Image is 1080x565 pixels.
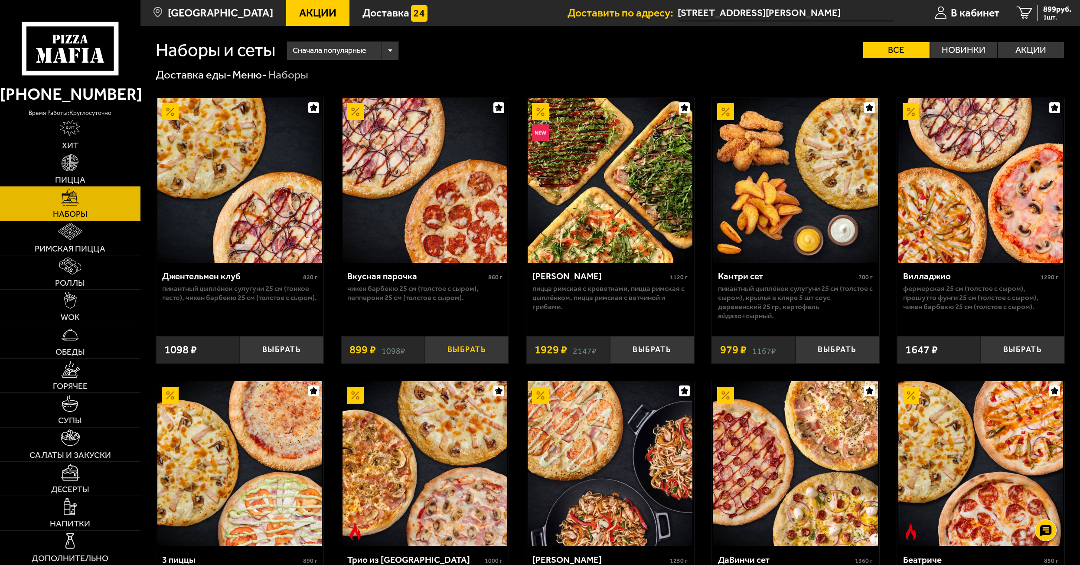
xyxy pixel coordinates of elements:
[903,103,920,120] img: Акционный
[156,41,275,59] h1: Наборы и сеты
[998,42,1064,58] label: Акции
[1041,274,1058,281] span: 1290 г
[303,557,317,565] span: 890 г
[898,381,1063,546] img: Беатриче
[713,381,878,546] img: ДаВинчи сет
[35,245,105,253] span: Римская пицца
[162,284,317,302] p: Пикантный цыплёнок сулугуни 25 см (тонкое тесто), Чикен Барбекю 25 см (толстое с сыром).
[903,271,1038,282] div: Вилладжио
[532,387,549,404] img: Акционный
[343,98,507,263] img: Вкусная парочка
[156,381,323,546] a: Акционный3 пиццы
[303,274,317,281] span: 820 г
[268,68,308,82] div: Наборы
[532,103,549,120] img: Акционный
[981,336,1064,364] button: Выбрать
[905,344,938,356] span: 1647 ₽
[55,348,85,356] span: Обеды
[528,381,692,546] img: Вилла Капри
[349,344,376,356] span: 899 ₽
[164,344,197,356] span: 1098 ₽
[678,5,894,21] span: Россия, Санкт-Петербург, проспект Маршала Блюхера, 67к2
[62,141,78,150] span: Хит
[526,381,694,546] a: АкционныйВилла Капри
[58,416,82,425] span: Супы
[930,42,997,58] label: Новинки
[898,98,1063,263] img: Вилладжио
[718,271,857,282] div: Кантри сет
[347,284,502,302] p: Чикен Барбекю 25 см (толстое с сыром), Пепперони 25 см (толстое с сыром).
[55,279,85,287] span: Роллы
[347,103,364,120] img: Акционный
[299,8,336,19] span: Акции
[156,68,231,82] a: Доставка еды-
[240,336,323,364] button: Выбрать
[713,98,878,263] img: Кантри сет
[341,98,509,263] a: АкционныйВкусная парочка
[51,485,89,494] span: Десерты
[53,382,88,391] span: Горячее
[863,42,930,58] label: Все
[951,8,999,19] span: В кабинет
[711,98,879,263] a: АкционныйКантри сет
[343,381,507,546] img: Трио из Рио
[568,8,678,19] span: Доставить по адресу:
[903,284,1058,311] p: Фермерская 25 см (толстое с сыром), Прошутто Фунги 25 см (толстое с сыром), Чикен Барбекю 25 см (...
[717,387,734,404] img: Акционный
[858,274,873,281] span: 700 г
[157,381,322,546] img: 3 пиццы
[382,344,405,356] s: 1098 ₽
[610,336,694,364] button: Выбрать
[535,344,567,356] span: 1929 ₽
[528,98,692,263] img: Мама Миа
[162,387,179,404] img: Акционный
[1043,5,1071,13] span: 899 руб.
[855,557,873,565] span: 1360 г
[720,344,747,356] span: 979 ₽
[347,523,364,540] img: Острое блюдо
[29,451,111,460] span: Салаты и закуски
[670,557,688,565] span: 1250 г
[157,98,322,263] img: Джентельмен клуб
[168,8,273,19] span: [GEOGRAPHIC_DATA]
[347,387,364,404] img: Акционный
[670,274,688,281] span: 1120 г
[485,557,502,565] span: 1000 г
[362,8,409,19] span: Доставка
[61,313,80,322] span: WOK
[1043,14,1071,21] span: 1 шт.
[156,98,323,263] a: АкционныйДжентельмен клуб
[53,210,88,219] span: Наборы
[678,5,894,21] input: Ваш адрес доставки
[162,271,301,282] div: Джентельмен клуб
[903,387,920,404] img: Акционный
[532,271,668,282] div: [PERSON_NAME]
[411,5,428,22] img: 15daf4d41897b9f0e9f617042186c801.svg
[718,284,873,320] p: Пикантный цыплёнок сулугуни 25 см (толстое с сыром), крылья в кляре 5 шт соус деревенский 25 гр, ...
[425,336,509,364] button: Выбрать
[341,381,509,546] a: АкционныйОстрое блюдоТрио из Рио
[232,68,267,82] a: Меню-
[1044,557,1058,565] span: 850 г
[532,124,549,141] img: Новинка
[897,98,1064,263] a: АкционныйВилладжио
[532,284,688,311] p: Пицца Римская с креветками, Пицца Римская с цыплёнком, Пицца Римская с ветчиной и грибами.
[32,554,108,563] span: Дополнительно
[488,274,502,281] span: 860 г
[903,523,920,540] img: Острое блюдо
[526,98,694,263] a: АкционныйНовинкаМама Миа
[573,344,597,356] s: 2147 ₽
[897,381,1064,546] a: АкционныйОстрое блюдоБеатриче
[752,344,776,356] s: 1167 ₽
[55,176,85,184] span: Пицца
[717,103,734,120] img: Акционный
[347,271,486,282] div: Вкусная парочка
[50,519,90,528] span: Напитки
[293,40,366,61] span: Сначала популярные
[162,103,179,120] img: Акционный
[796,336,879,364] button: Выбрать
[711,381,879,546] a: АкционныйДаВинчи сет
